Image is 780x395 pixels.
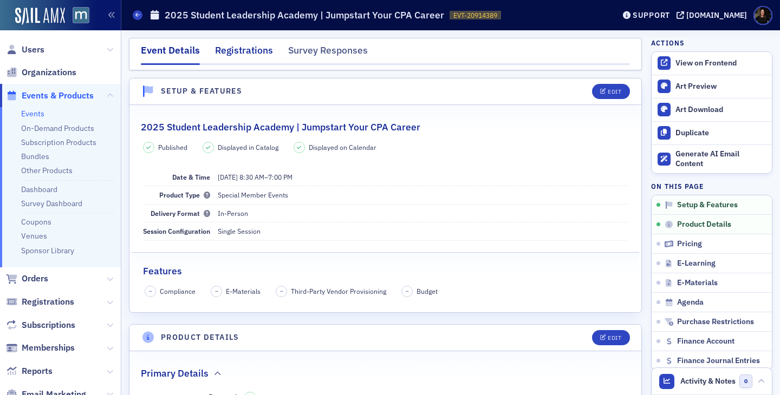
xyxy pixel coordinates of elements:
[633,10,670,20] div: Support
[151,209,210,218] span: Delivery Format
[608,89,621,95] div: Edit
[218,227,261,235] span: Single Session
[239,173,264,181] time: 8:30 AM
[291,286,386,296] span: Third-Party Vendor Provisioning
[65,7,89,25] a: View Homepage
[226,286,261,296] span: E-Materials
[675,128,766,138] div: Duplicate
[652,52,772,75] a: View on Frontend
[677,259,716,268] span: E-Learning
[6,365,53,377] a: Reports
[753,6,772,25] span: Profile
[15,8,65,25] img: SailAMX
[159,190,210,199] span: Product Type
[21,246,74,255] a: Sponsor Library
[652,75,772,98] a: Art Preview
[22,273,48,285] span: Orders
[22,44,44,56] span: Users
[680,376,736,387] span: Activity & Notes
[652,144,772,174] button: Generate AI Email Content
[22,67,76,78] span: Organizations
[143,264,182,278] h2: Features
[6,44,44,56] a: Users
[652,121,772,144] button: Duplicate
[21,152,49,161] a: Bundles
[608,335,621,341] div: Edit
[268,173,292,181] time: 7:00 PM
[141,120,420,134] h2: 2025 Student Leadership Academy | Jumpstart Your CPA Career
[22,365,53,377] span: Reports
[677,356,760,366] span: Finance Journal Entries
[677,337,734,346] span: Finance Account
[309,142,376,152] span: Displayed on Calendar
[22,342,75,354] span: Memberships
[592,330,629,345] button: Edit
[158,142,187,152] span: Published
[6,67,76,78] a: Organizations
[651,181,772,191] h4: On this page
[218,173,292,181] span: –
[6,342,75,354] a: Memberships
[652,98,772,121] a: Art Download
[21,217,51,227] a: Coupons
[218,173,238,181] span: [DATE]
[165,9,444,22] h1: 2025 Student Leadership Academy | Jumpstart Your CPA Career
[675,58,766,68] div: View on Frontend
[143,227,210,235] span: Session Configuration
[453,11,497,20] span: EVT-20914389
[739,374,753,388] span: 0
[677,317,754,327] span: Purchase Restrictions
[677,239,702,249] span: Pricing
[218,209,248,218] span: In-Person
[149,287,152,295] span: –
[21,185,57,194] a: Dashboard
[141,43,200,65] div: Event Details
[6,90,94,102] a: Events & Products
[6,319,75,331] a: Subscriptions
[675,149,766,168] div: Generate AI Email Content
[161,85,242,97] h4: Setup & Features
[677,278,718,288] span: E-Materials
[215,287,218,295] span: –
[22,319,75,331] span: Subscriptions
[21,109,44,119] a: Events
[215,43,273,63] div: Registrations
[218,142,278,152] span: Displayed in Catalog
[21,231,47,241] a: Venues
[288,43,368,63] div: Survey Responses
[280,287,283,295] span: –
[141,366,209,380] h2: Primary Details
[592,84,629,99] button: Edit
[21,123,94,133] a: On-Demand Products
[21,137,96,147] a: Subscription Products
[677,11,751,19] button: [DOMAIN_NAME]
[677,220,731,229] span: Product Details
[22,90,94,102] span: Events & Products
[6,296,74,308] a: Registrations
[677,200,738,210] span: Setup & Features
[22,296,74,308] span: Registrations
[218,190,288,199] span: Special Member Events
[677,298,704,307] span: Agenda
[675,105,766,115] div: Art Download
[686,10,747,20] div: [DOMAIN_NAME]
[675,82,766,91] div: Art Preview
[651,38,685,48] h4: Actions
[161,332,239,343] h4: Product Details
[21,166,73,175] a: Other Products
[21,199,82,208] a: Survey Dashboard
[417,286,438,296] span: Budget
[406,287,409,295] span: –
[172,173,210,181] span: Date & Time
[73,7,89,24] img: SailAMX
[6,273,48,285] a: Orders
[160,286,196,296] span: Compliance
